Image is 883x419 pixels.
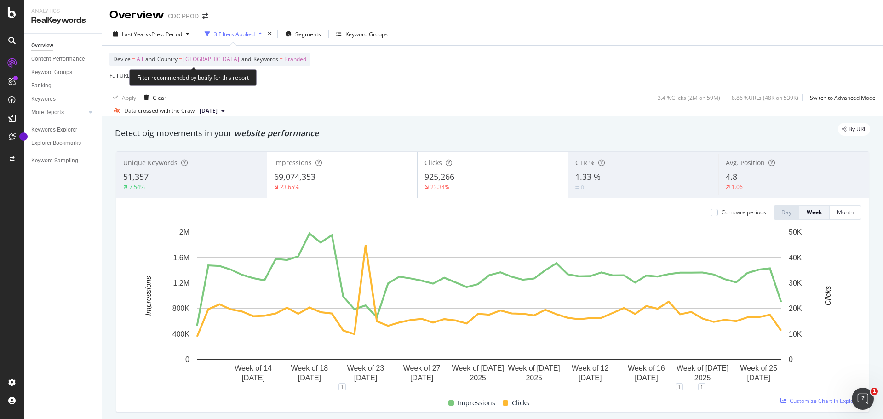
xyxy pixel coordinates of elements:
[347,364,384,372] text: Week of 23
[635,374,658,382] text: [DATE]
[345,30,388,38] div: Keyword Groups
[581,184,584,191] div: 0
[807,208,822,216] div: Week
[31,41,53,51] div: Overview
[799,205,830,220] button: Week
[19,132,28,141] div: Tooltip anchor
[424,171,454,182] span: 925,266
[173,279,189,287] text: 1.2M
[31,54,85,64] div: Content Performance
[838,123,870,136] div: legacy label
[410,374,433,382] text: [DATE]
[789,228,802,236] text: 50K
[31,68,72,77] div: Keyword Groups
[196,105,229,116] button: [DATE]
[508,364,560,372] text: Week of [DATE]
[280,55,283,63] span: =
[732,183,743,191] div: 1.06
[747,374,770,382] text: [DATE]
[168,11,199,21] div: CDC PROD
[274,171,315,182] span: 69,074,353
[137,53,143,66] span: All
[266,29,274,39] div: times
[694,374,711,382] text: 2025
[172,330,190,338] text: 400K
[124,227,854,387] svg: A chart.
[185,356,189,363] text: 0
[726,158,765,167] span: Avg. Position
[806,90,876,105] button: Switch to Advanced Mode
[109,7,164,23] div: Overview
[124,107,196,115] div: Data crossed with the Crawl
[780,397,861,405] a: Customize Chart in Explorer
[202,13,208,19] div: arrow-right-arrow-left
[781,208,791,216] div: Day
[830,205,861,220] button: Month
[173,253,189,261] text: 1.6M
[31,138,81,148] div: Explorer Bookmarks
[774,205,799,220] button: Day
[295,30,321,38] span: Segments
[281,27,325,41] button: Segments
[470,374,486,382] text: 2025
[183,53,239,66] span: [GEOGRAPHIC_DATA]
[31,108,86,117] a: More Reports
[274,158,312,167] span: Impressions
[698,383,705,390] div: 1
[789,330,802,338] text: 10K
[31,68,95,77] a: Keyword Groups
[201,27,266,41] button: 3 Filters Applied
[31,156,78,166] div: Keyword Sampling
[871,388,878,395] span: 1
[628,364,665,372] text: Week of 16
[789,356,793,363] text: 0
[31,81,52,91] div: Ranking
[144,276,152,316] text: Impressions
[291,364,328,372] text: Week of 18
[31,54,95,64] a: Content Performance
[31,81,95,91] a: Ranking
[452,364,504,372] text: Week of [DATE]
[179,228,189,236] text: 2M
[241,55,251,63] span: and
[810,94,876,102] div: Switch to Advanced Mode
[677,364,728,372] text: Week of [DATE]
[200,107,218,115] span: 2025 Sep. 12th
[153,94,166,102] div: Clear
[789,253,802,261] text: 40K
[824,286,832,306] text: Clicks
[676,383,683,390] div: 1
[31,41,95,51] a: Overview
[575,158,595,167] span: CTR %
[145,55,155,63] span: and
[575,171,601,182] span: 1.33 %
[726,171,737,182] span: 4.8
[740,364,777,372] text: Week of 25
[338,383,346,390] div: 1
[129,69,257,86] div: Filter recommended by botify for this report
[109,27,193,41] button: Last YearvsPrev. Period
[789,304,802,312] text: 20K
[333,27,391,41] button: Keyword Groups
[732,94,798,102] div: 8.86 % URLs ( 48K on 539K )
[31,138,95,148] a: Explorer Bookmarks
[157,55,178,63] span: Country
[253,55,278,63] span: Keywords
[31,94,56,104] div: Keywords
[837,208,854,216] div: Month
[122,94,136,102] div: Apply
[572,364,609,372] text: Week of 12
[113,55,131,63] span: Device
[122,30,146,38] span: Last Year
[849,126,866,132] span: By URL
[298,374,321,382] text: [DATE]
[790,397,861,405] span: Customize Chart in Explorer
[31,94,95,104] a: Keywords
[31,125,95,135] a: Keywords Explorer
[31,7,94,15] div: Analytics
[354,374,377,382] text: [DATE]
[146,30,182,38] span: vs Prev. Period
[31,125,77,135] div: Keywords Explorer
[179,55,182,63] span: =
